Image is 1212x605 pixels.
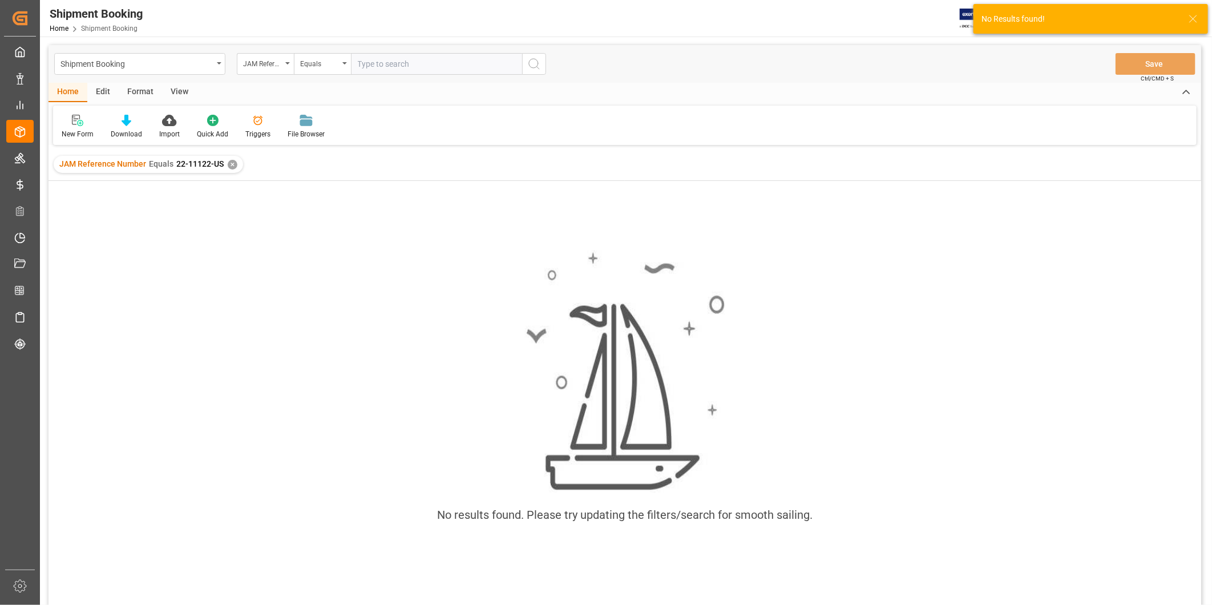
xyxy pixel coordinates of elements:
[50,5,143,22] div: Shipment Booking
[245,129,270,139] div: Triggers
[522,53,546,75] button: search button
[960,9,999,29] img: Exertis%20JAM%20-%20Email%20Logo.jpg_1722504956.jpg
[62,129,94,139] div: New Form
[176,159,224,168] span: 22-11122-US
[1141,74,1174,83] span: Ctrl/CMD + S
[87,83,119,102] div: Edit
[119,83,162,102] div: Format
[197,129,228,139] div: Quick Add
[437,506,813,523] div: No results found. Please try updating the filters/search for smooth sailing.
[243,56,282,69] div: JAM Reference Number
[159,129,180,139] div: Import
[351,53,522,75] input: Type to search
[60,56,213,70] div: Shipment Booking
[228,160,237,170] div: ✕
[162,83,197,102] div: View
[59,159,146,168] span: JAM Reference Number
[111,129,142,139] div: Download
[294,53,351,75] button: open menu
[54,53,225,75] button: open menu
[237,53,294,75] button: open menu
[49,83,87,102] div: Home
[288,129,325,139] div: File Browser
[525,251,725,493] img: smooth_sailing.jpeg
[1116,53,1195,75] button: Save
[981,13,1178,25] div: No Results found!
[149,159,173,168] span: Equals
[50,25,68,33] a: Home
[300,56,339,69] div: Equals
